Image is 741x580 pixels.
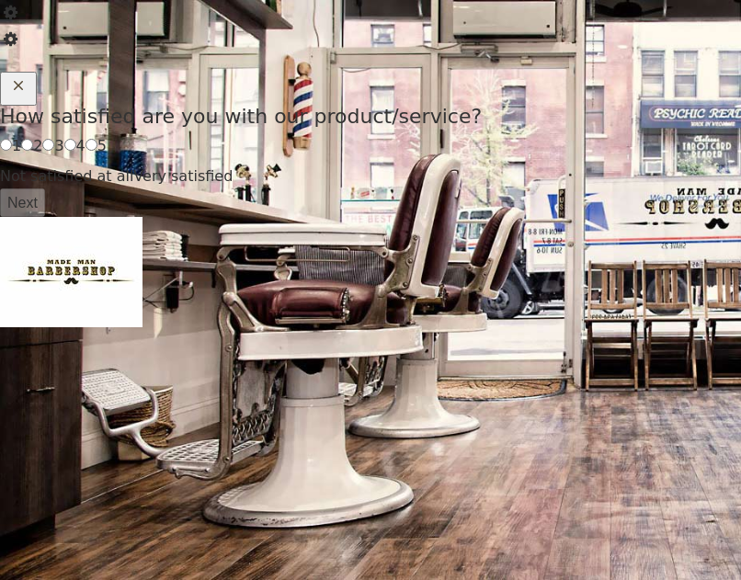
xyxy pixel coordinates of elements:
span: 1 [12,137,21,154]
input: 3 [42,139,54,151]
span: 5 [97,137,107,154]
span: 3 [54,137,63,154]
input: 4 [64,139,76,151]
span: Very satisfied [133,167,233,185]
span: 4 [76,137,85,154]
input: 5 [85,139,97,151]
input: 2 [21,139,33,151]
span: 2 [33,137,42,154]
